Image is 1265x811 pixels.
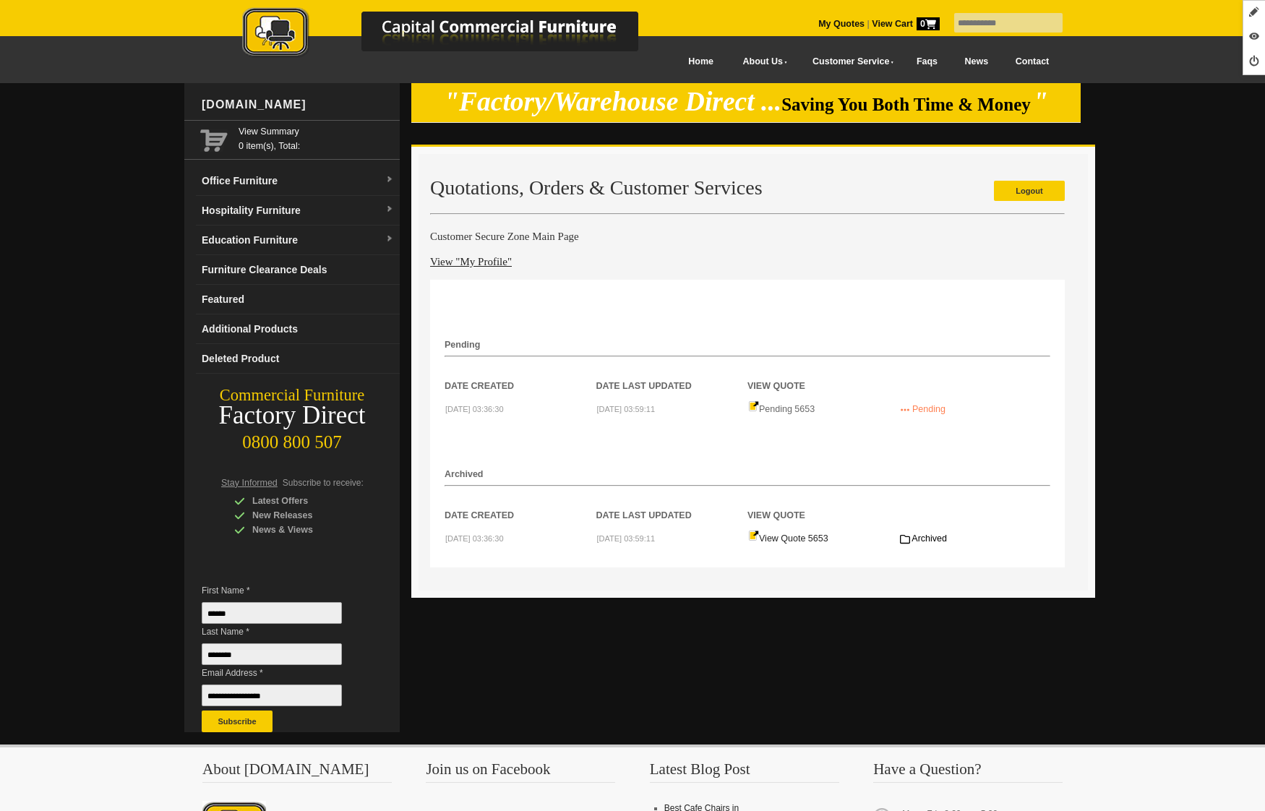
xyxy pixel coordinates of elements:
[597,405,656,413] small: [DATE] 03:59:11
[1002,46,1063,78] a: Contact
[596,357,748,393] th: Date Last Updated
[994,181,1065,201] a: Logout
[196,196,400,226] a: Hospitality Furnituredropdown
[747,393,899,424] td: Pending 5653
[748,533,828,544] a: View Quote 5653
[903,46,951,78] a: Faqs
[202,602,342,624] input: First Name *
[797,46,903,78] a: Customer Service
[445,357,596,393] th: Date Created
[196,226,400,255] a: Education Furnituredropdown
[781,95,1031,114] span: Saving You Both Time & Money
[234,508,372,523] div: New Releases
[202,666,364,680] span: Email Address *
[196,255,400,285] a: Furniture Clearance Deals
[650,762,839,783] h3: Latest Blog Post
[196,83,400,126] div: [DOMAIN_NAME]
[1033,87,1048,116] em: "
[873,762,1063,783] h3: Have a Question?
[283,478,364,488] span: Subscribe to receive:
[202,711,273,732] button: Subscribe
[184,405,400,426] div: Factory Direct
[747,357,899,393] th: View Quote
[196,344,400,374] a: Deleted Product
[234,494,372,508] div: Latest Offers
[872,19,940,29] strong: View Cart
[202,7,708,60] img: Capital Commercial Furniture Logo
[196,314,400,344] a: Additional Products
[202,685,342,706] input: Email Address *
[870,19,940,29] a: View Cart0
[747,486,899,523] th: View Quote
[202,7,708,64] a: Capital Commercial Furniture Logo
[385,205,394,214] img: dropdown
[202,583,364,598] span: First Name *
[430,177,1065,199] h2: Quotations, Orders & Customer Services
[912,533,947,544] span: Archived
[430,256,512,267] a: View "My Profile"
[196,285,400,314] a: Featured
[597,534,656,543] small: [DATE] 03:59:11
[445,340,480,350] strong: Pending
[221,478,278,488] span: Stay Informed
[951,46,1002,78] a: News
[445,469,484,479] strong: Archived
[239,124,394,139] a: View Summary
[239,124,394,151] span: 0 item(s), Total:
[727,46,797,78] a: About Us
[748,530,759,541] img: Quote-icon
[444,87,781,116] em: "Factory/Warehouse Direct ...
[912,404,945,414] span: Pending
[202,625,364,639] span: Last Name *
[234,523,372,537] div: News & Views
[596,486,748,523] th: Date Last Updated
[818,19,865,29] a: My Quotes
[196,166,400,196] a: Office Furnituredropdown
[445,534,504,543] small: [DATE] 03:36:30
[202,643,342,665] input: Last Name *
[445,486,596,523] th: Date Created
[385,176,394,184] img: dropdown
[385,235,394,244] img: dropdown
[430,229,1065,244] h4: Customer Secure Zone Main Page
[748,400,759,412] img: Quote-icon
[445,405,504,413] small: [DATE] 03:36:30
[202,762,392,783] h3: About [DOMAIN_NAME]
[184,425,400,452] div: 0800 800 507
[184,385,400,405] div: Commercial Furniture
[426,762,615,783] h3: Join us on Facebook
[917,17,940,30] span: 0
